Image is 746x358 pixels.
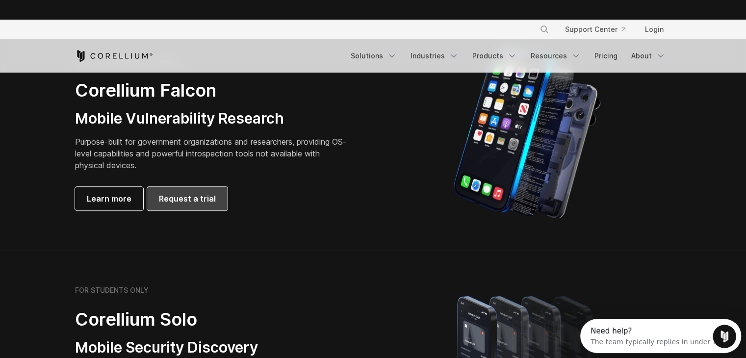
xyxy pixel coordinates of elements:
[147,187,228,210] a: Request a trial
[75,286,149,295] h6: FOR STUDENTS ONLY
[75,308,350,331] h2: Corellium Solo
[466,47,523,65] a: Products
[87,193,131,205] span: Learn more
[525,47,587,65] a: Resources
[405,47,464,65] a: Industries
[589,47,623,65] a: Pricing
[528,21,671,38] div: Navigation Menu
[713,325,736,348] iframe: Intercom live chat
[75,338,350,357] h3: Mobile Security Discovery
[536,21,553,38] button: Search
[75,50,153,62] a: Corellium Home
[625,47,671,65] a: About
[580,319,741,353] iframe: Intercom live chat discovery launcher
[75,187,143,210] a: Learn more
[637,21,671,38] a: Login
[453,48,601,220] img: iPhone model separated into the mechanics used to build the physical device.
[159,193,216,205] span: Request a trial
[345,47,671,65] div: Navigation Menu
[4,4,170,31] div: Open Intercom Messenger
[557,21,633,38] a: Support Center
[10,16,141,26] div: The team typically replies in under 1h
[75,109,350,128] h3: Mobile Vulnerability Research
[75,136,350,171] p: Purpose-built for government organizations and researchers, providing OS-level capabilities and p...
[10,8,141,16] div: Need help?
[345,47,403,65] a: Solutions
[75,79,350,102] h2: Corellium Falcon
